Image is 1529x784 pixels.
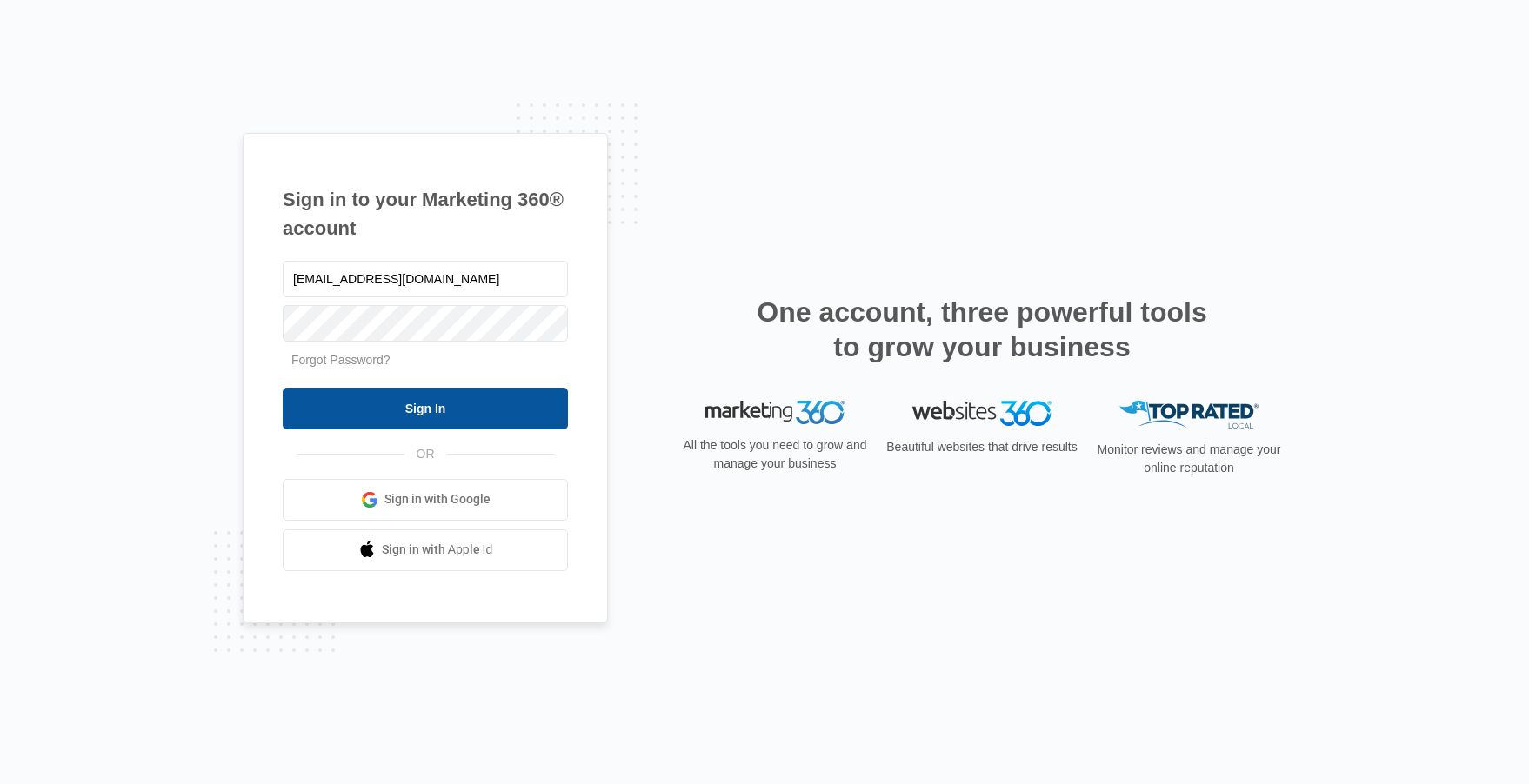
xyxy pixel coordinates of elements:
[382,541,493,559] span: Sign in with Apple Id
[283,185,568,243] h1: Sign in to your Marketing 360® account
[678,436,872,473] p: All the tools you need to grow and manage your business
[283,388,568,429] input: Sign In
[283,479,568,521] a: Sign in with Google
[384,490,491,508] span: Sign in with Google
[283,529,568,571] a: Sign in with Apple Id
[283,261,568,297] input: Email
[885,438,1079,456] p: Beautiful websites that drive results
[912,401,1052,426] img: Websites 360
[751,295,1212,364] h2: One account, three powerful tools to grow your business
[1119,401,1259,429] img: Top Rated Local
[1092,441,1286,477] p: Monitor reviews and manage your online reputation
[404,445,447,463] span: OR
[705,401,845,425] img: Marketing 360
[291,353,391,367] a: Forgot Password?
